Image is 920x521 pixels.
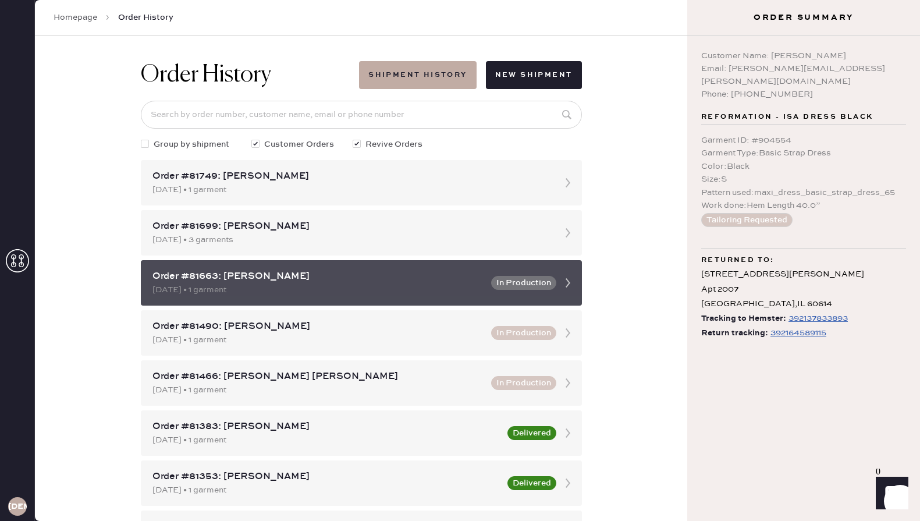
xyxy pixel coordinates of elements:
iframe: Front Chat [865,469,915,519]
div: [DATE] • 1 garment [152,484,500,497]
button: Delivered [507,426,556,440]
button: In Production [491,276,556,290]
span: Group by shipment [154,138,229,151]
span: Order History [118,12,173,23]
button: In Production [491,376,556,390]
div: Garment ID : # 904554 [701,134,906,147]
div: Size : S [701,173,906,186]
div: Order #81699: [PERSON_NAME] [152,219,549,233]
a: 392164589115 [768,326,826,341]
span: Customer Orders [264,138,334,151]
button: In Production [491,326,556,340]
div: Email: [PERSON_NAME][EMAIL_ADDRESS][PERSON_NAME][DOMAIN_NAME] [701,62,906,88]
div: Phone: [PHONE_NUMBER] [701,88,906,101]
a: Homepage [54,12,97,23]
span: Reformation - Isa Dress Black [701,110,873,124]
h3: [DEMOGRAPHIC_DATA] [8,502,27,511]
div: Garment Type : Basic Strap Dress [701,147,906,160]
button: New Shipment [486,61,582,89]
div: Color : Black [701,160,906,173]
span: Return tracking: [701,326,768,341]
div: [DATE] • 1 garment [152,334,484,346]
span: Tracking to Hemster: [701,311,786,326]
h1: Order History [141,61,271,89]
span: Revive Orders [365,138,422,151]
button: Tailoring Requested [701,213,793,227]
input: Search by order number, customer name, email or phone number [141,101,582,129]
button: Shipment History [359,61,476,89]
div: Pattern used : maxi_dress_basic_strap_dress_65 [701,186,906,199]
div: [DATE] • 1 garment [152,183,549,196]
div: https://www.fedex.com/apps/fedextrack/?tracknumbers=392137833893&cntry_code=US [788,311,848,325]
div: [DATE] • 1 garment [152,434,500,446]
div: Customer Name: [PERSON_NAME] [701,49,906,62]
div: [STREET_ADDRESS][PERSON_NAME] Apt 2007 [GEOGRAPHIC_DATA] , IL 60614 [701,267,906,311]
div: [DATE] • 1 garment [152,384,484,396]
div: Work done : Hem Length 40.0” [701,199,906,212]
div: [DATE] • 1 garment [152,283,484,296]
div: Order #81749: [PERSON_NAME] [152,169,549,183]
div: https://www.fedex.com/apps/fedextrack/?tracknumbers=392164589115&cntry_code=US [770,326,826,340]
div: Order #81663: [PERSON_NAME] [152,270,484,283]
div: Order #81383: [PERSON_NAME] [152,420,500,434]
button: Delivered [507,476,556,490]
span: Returned to: [701,253,775,267]
div: [DATE] • 3 garments [152,233,549,246]
div: Order #81490: [PERSON_NAME] [152,320,484,334]
div: Order #81353: [PERSON_NAME] [152,470,500,484]
a: 392137833893 [786,311,848,326]
div: Order #81466: [PERSON_NAME] [PERSON_NAME] [152,370,484,384]
h3: Order Summary [687,12,920,23]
